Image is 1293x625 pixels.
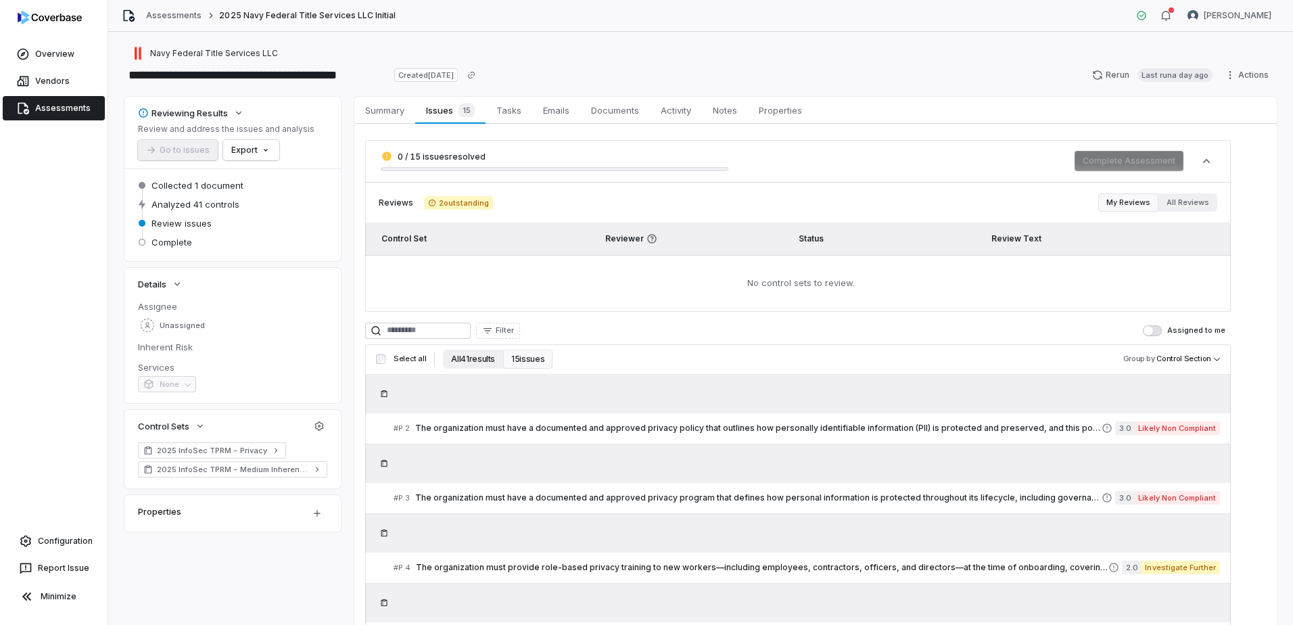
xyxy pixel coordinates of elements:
button: Details [134,272,187,296]
span: Filter [496,325,514,335]
a: Assessments [146,10,202,21]
img: logo-D7KZi-bG.svg [18,11,82,24]
div: Review filter [1098,193,1217,212]
span: Control Sets [138,420,189,432]
span: 15 [459,103,475,117]
span: Minimize [41,591,76,602]
button: Control Sets [134,414,210,438]
span: 2025 Navy Federal Title Services LLC Initial [219,10,396,21]
button: Jonathan Wann avatar[PERSON_NAME] [1179,5,1279,26]
span: Created [DATE] [394,68,458,82]
button: https://navyfederaltitle.org/Navy Federal Title Services LLC [127,41,282,66]
button: My Reviews [1098,193,1158,212]
span: Status [799,233,824,244]
button: Report Issue [5,556,102,580]
button: Minimize [5,583,102,610]
a: Assessments [3,96,105,120]
span: 3.0 [1115,491,1134,505]
span: 3.0 [1115,421,1134,435]
dt: Assignee [138,300,327,312]
button: RerunLast runa day ago [1084,65,1221,85]
span: 2025 InfoSec TPRM - Medium Inherent Risk (SOC 2 Supported) [157,464,308,475]
span: 2 outstanding [424,196,493,210]
span: Overview [35,49,74,60]
button: Assigned to me [1143,325,1162,336]
span: Tasks [491,101,527,119]
button: Copy link [459,63,484,87]
button: 15 issues [503,350,553,369]
input: Select all [376,354,385,364]
span: 2.0 [1122,561,1141,574]
button: Export [223,140,279,160]
span: Properties [753,101,807,119]
span: 2025 InfoSec TPRM - Privacy [157,445,267,456]
span: Assessments [35,103,91,114]
a: 2025 InfoSec TPRM - Privacy [138,442,286,459]
button: Filter [476,323,520,339]
span: Group by [1123,354,1155,363]
span: # P.3 [394,493,410,503]
a: Configuration [5,529,102,553]
span: Navy Federal Title Services LLC [150,48,278,59]
span: The organization must have a documented and approved privacy policy that outlines how personally ... [415,423,1102,434]
span: Reviewer [605,233,782,244]
div: Reviewing Results [138,107,228,119]
span: Select all [394,354,426,364]
a: 2025 InfoSec TPRM - Medium Inherent Risk (SOC 2 Supported) [138,461,327,478]
span: Details [138,278,166,290]
span: # P.4 [394,563,410,573]
span: Likely Non Compliant [1134,421,1220,435]
dt: Inherent Risk [138,341,327,353]
a: Overview [3,42,105,66]
span: Control Set [381,233,427,244]
button: Reviewing Results [134,101,248,125]
span: # P.2 [394,423,410,434]
span: Notes [707,101,743,119]
p: Review and address the issues and analysis [138,124,314,135]
span: Unassigned [160,321,205,331]
span: Review issues [151,217,212,229]
span: Issues [421,101,479,120]
a: #P.4The organization must provide role-based privacy training to new workers—including employees,... [394,553,1220,583]
span: 0 / 15 issues resolved [398,152,486,162]
img: Jonathan Wann avatar [1188,10,1198,21]
td: No control sets to review. [365,255,1231,312]
span: Investigate Further [1141,561,1220,574]
span: Activity [655,101,697,119]
span: Review Text [991,233,1041,244]
a: #P.3The organization must have a documented and approved privacy program that defines how persona... [394,483,1220,513]
span: Last run a day ago [1137,68,1213,82]
span: [PERSON_NAME] [1204,10,1271,21]
button: Actions [1221,65,1277,85]
a: Vendors [3,69,105,93]
span: Emails [538,101,575,119]
button: All 41 results [443,350,503,369]
span: Documents [586,101,644,119]
span: Configuration [38,536,93,547]
span: Reviews [379,198,413,208]
span: Summary [360,101,410,119]
label: Assigned to me [1143,325,1225,336]
a: #P.2The organization must have a documented and approved privacy policy that outlines how persona... [394,413,1220,444]
span: The organization must have a documented and approved privacy program that defines how personal in... [415,492,1102,503]
span: The organization must provide role-based privacy training to new workers—including employees, con... [416,562,1108,573]
dt: Services [138,361,327,373]
span: Likely Non Compliant [1134,491,1220,505]
span: Complete [151,236,192,248]
span: Report Issue [38,563,89,574]
span: Collected 1 document [151,179,243,191]
span: Vendors [35,76,70,87]
span: Analyzed 41 controls [151,198,239,210]
button: All Reviews [1158,193,1217,212]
